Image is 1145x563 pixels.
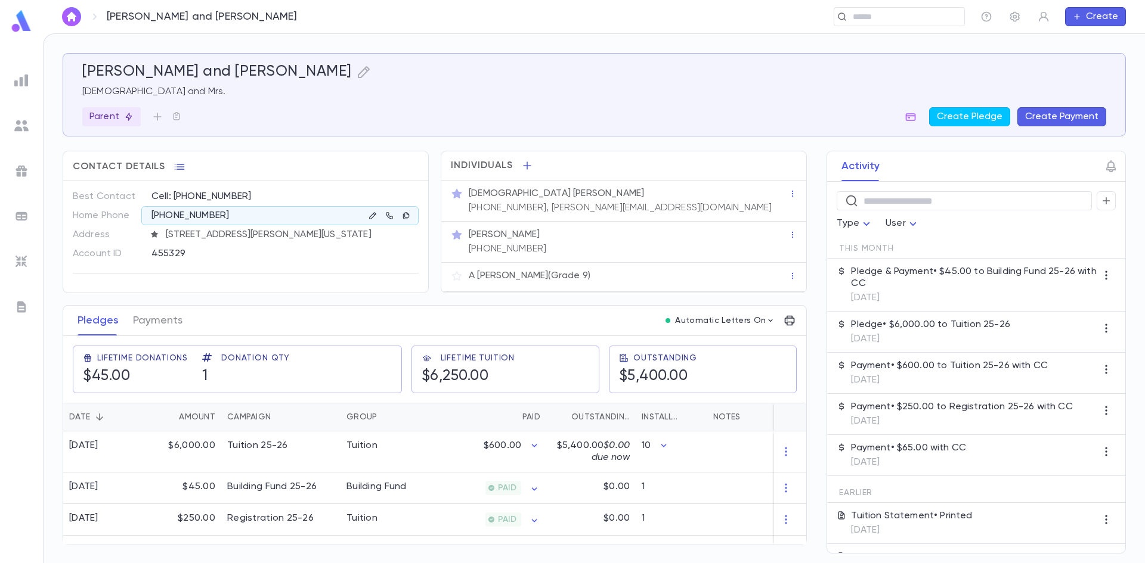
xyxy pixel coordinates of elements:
[82,107,141,126] div: Parent
[346,440,377,452] div: Tuition
[69,403,90,431] div: Date
[89,111,134,123] p: Parent
[69,440,98,452] div: [DATE]
[546,403,636,431] div: Outstanding
[161,229,420,241] span: [STREET_ADDRESS][PERSON_NAME][US_STATE]
[69,481,98,493] div: [DATE]
[851,551,972,563] p: Tuition Statement • Printed
[851,456,966,468] p: [DATE]
[221,353,290,363] span: Donation Qty
[78,306,119,335] button: Pledges
[837,219,859,228] span: Type
[83,368,130,385] h5: $45.00
[886,212,920,235] div: User
[69,512,98,524] div: [DATE]
[221,403,341,431] div: Campaign
[271,408,290,427] button: Sort
[151,210,229,222] p: [PHONE_NUMBER]
[346,512,377,524] div: Tuition
[144,431,221,472] div: $6,000.00
[227,512,314,524] div: Registration 25-26
[14,164,29,178] img: campaigns_grey.99e729a5f7ee94e3726e6486bddda8f1.svg
[837,212,874,235] div: Type
[82,86,1106,98] p: [DEMOGRAPHIC_DATA] and Mrs.
[636,504,707,536] div: 1
[839,244,893,253] span: This Month
[484,440,521,452] p: $600.00
[851,524,972,536] p: [DATE]
[422,368,489,385] h5: $6,250.00
[144,403,221,431] div: Amount
[227,481,317,493] div: Building Fund 25-26
[604,512,630,524] p: $0.00
[107,10,298,23] p: [PERSON_NAME] and [PERSON_NAME]
[14,300,29,314] img: letters_grey.7941b92b52307dd3b8a917253454ce1c.svg
[82,63,352,81] h5: [PERSON_NAME] and [PERSON_NAME]
[713,403,740,431] div: Notes
[341,403,430,431] div: Group
[619,368,688,385] h5: $5,400.00
[227,403,271,431] div: Campaign
[73,244,141,263] p: Account ID
[675,316,766,325] p: Automatic Letters On
[503,408,522,427] button: Sort
[642,440,651,452] p: 10
[636,472,707,504] div: 1
[886,219,906,228] span: User
[493,515,521,524] span: PAID
[346,481,407,493] div: Building Fund
[682,408,701,427] button: Sort
[841,151,880,181] button: Activity
[133,306,182,335] button: Payments
[377,408,396,427] button: Sort
[469,270,590,282] p: A [PERSON_NAME] (Grade 9)
[202,368,208,385] h5: 1
[851,292,1097,304] p: [DATE]
[14,254,29,269] img: imports_grey.530a8a0e642e233f2baf0ef88e8c9fcb.svg
[14,209,29,223] img: batches_grey.339ca447c9d9533ef1741baa751efc33.svg
[346,403,377,431] div: Group
[90,408,109,427] button: Sort
[851,333,1010,345] p: [DATE]
[14,119,29,133] img: students_grey.60c7aba0da46da39d6d829b817ac14fc.svg
[929,107,1010,126] button: Create Pledge
[839,488,872,497] span: Earlier
[73,161,165,173] span: Contact Details
[469,188,644,200] p: [DEMOGRAPHIC_DATA] [PERSON_NAME]
[97,353,188,363] span: Lifetime Donations
[14,73,29,88] img: reports_grey.c525e4749d1bce6a11f5fe2a8de1b229.svg
[144,504,221,536] div: $250.00
[851,319,1010,331] p: Pledge • $6,000.00 to Tuition 25-26
[144,472,221,504] div: $45.00
[430,403,546,431] div: Paid
[451,160,513,172] span: Individuals
[592,441,630,462] span: $0.00 due now
[642,403,682,431] div: Installments
[469,229,540,241] p: [PERSON_NAME]
[851,510,972,522] p: Tuition Statement • Printed
[851,360,1048,372] p: Payment • $600.00 to Tuition 25-26 with CC
[661,312,780,329] button: Automatic Letters On
[522,403,540,431] div: Paid
[552,440,630,464] p: $5,400.00
[851,374,1048,386] p: [DATE]
[571,403,630,431] div: Outstanding
[151,187,419,205] div: Cell: [PHONE_NUMBER]
[160,408,179,427] button: Sort
[469,202,772,214] p: [PHONE_NUMBER], [PERSON_NAME][EMAIL_ADDRESS][DOMAIN_NAME]
[1065,7,1126,26] button: Create
[552,408,571,427] button: Sort
[151,244,360,262] div: 455329
[493,483,521,493] span: PAID
[227,440,288,452] div: Tuition 25-26
[73,206,141,225] p: Home Phone
[63,403,144,431] div: Date
[179,403,215,431] div: Amount
[636,403,707,431] div: Installments
[604,481,630,493] p: $0.00
[73,187,141,206] p: Best Contact
[73,225,141,244] p: Address
[851,442,966,454] p: Payment • $65.00 with CC
[851,401,1072,413] p: Payment • $250.00 to Registration 25-26 with CC
[851,266,1097,290] p: Pledge & Payment • $45.00 to Building Fund 25-26 with CC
